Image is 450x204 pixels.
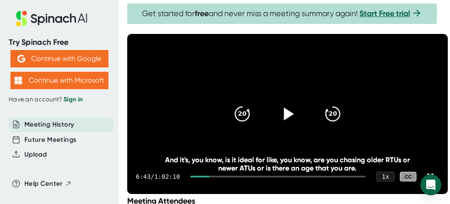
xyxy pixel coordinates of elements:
[195,9,209,18] b: free
[24,179,72,189] button: Help Center
[136,173,180,180] div: 6:43 / 1:02:10
[420,174,441,195] div: Open Intercom Messenger
[24,135,76,145] button: Future Meetings
[376,172,395,181] div: 1 x
[359,9,410,18] a: Start Free trial
[142,9,422,19] span: Get started for and never miss a meeting summary again!
[10,50,108,67] button: Continue with Google
[64,96,83,103] a: Sign in
[24,150,47,160] button: Upload
[24,179,63,189] span: Help Center
[24,120,74,130] button: Meeting History
[17,55,25,63] img: Aehbyd4JwY73AAAAAElFTkSuQmCC
[400,172,416,182] div: CC
[9,96,110,104] div: Have an account?
[9,37,110,47] div: Try Spinach Free
[159,156,416,172] div: And it's, you know, is it ideal for like, you know, are you chasing older RTUs or newer ATUs or i...
[10,72,108,89] button: Continue with Microsoft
